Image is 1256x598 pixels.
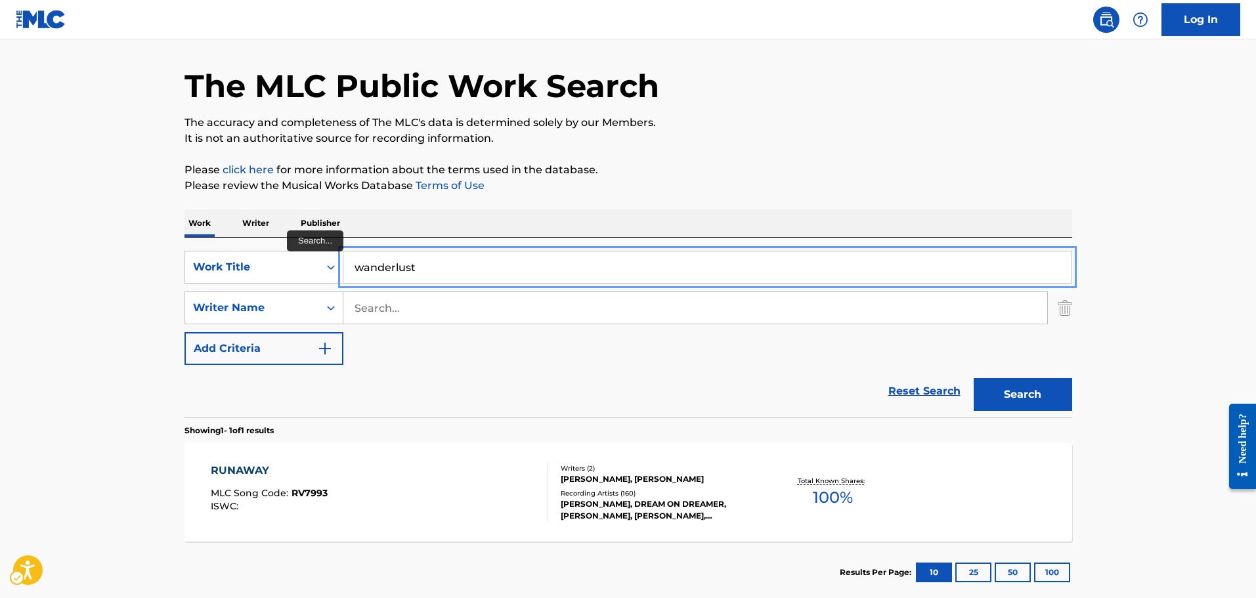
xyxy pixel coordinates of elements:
iframe: Iframe | Resource Center [1219,393,1256,499]
div: RUNAWAY [211,463,328,479]
a: Log In [1161,3,1240,36]
span: ISWC : [211,500,242,512]
span: RV7993 [292,487,328,499]
div: Writers ( 2 ) [561,463,759,473]
a: Reset Search [882,377,967,406]
a: click here [223,163,274,176]
span: 100 % [813,486,853,509]
img: MLC Logo [16,10,66,29]
p: Writer [238,209,273,237]
div: [PERSON_NAME], DREAM ON DREAMER, [PERSON_NAME], [PERSON_NAME], [PERSON_NAME] [561,498,759,522]
p: Results Per Page: [840,566,915,578]
div: Writer Name [193,300,311,316]
p: Total Known Shares: [798,476,868,486]
a: Terms of Use [413,179,485,192]
button: 25 [955,563,991,582]
img: Delete Criterion [1058,291,1072,324]
button: 100 [1034,563,1070,582]
img: help [1133,12,1148,28]
span: MLC Song Code : [211,487,292,499]
p: The accuracy and completeness of The MLC's data is determined solely by our Members. [184,115,1072,131]
div: [PERSON_NAME], [PERSON_NAME] [561,473,759,485]
input: Search... [343,292,1047,324]
form: Search Form [184,251,1072,417]
h1: The MLC Public Work Search [184,66,659,106]
p: Publisher [297,209,344,237]
p: Please for more information about the terms used in the database. [184,162,1072,178]
p: Showing 1 - 1 of 1 results [184,425,274,437]
div: Recording Artists ( 160 ) [561,488,759,498]
p: It is not an authoritative source for recording information. [184,131,1072,146]
div: Work Title [193,259,311,275]
button: 10 [916,563,952,582]
button: Search [974,378,1072,411]
img: search [1098,12,1114,28]
p: Work [184,209,215,237]
input: Search... [343,251,1072,283]
p: Please review the Musical Works Database [184,178,1072,194]
a: RUNAWAYMLC Song Code:RV7993ISWC:Writers (2)[PERSON_NAME], [PERSON_NAME]Recording Artists (160)[PE... [184,443,1072,542]
button: 50 [995,563,1031,582]
button: Add Criteria [184,332,343,365]
img: 9d2ae6d4665cec9f34b9.svg [317,341,333,356]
